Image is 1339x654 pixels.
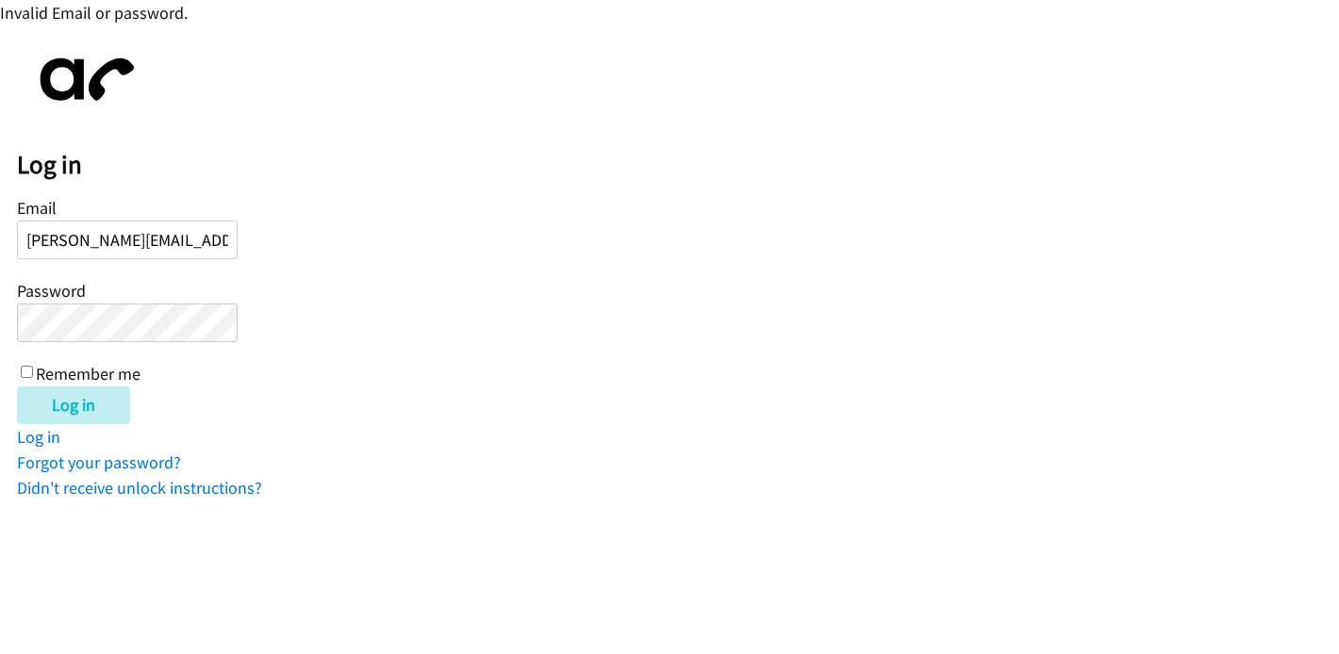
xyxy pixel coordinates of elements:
label: Email [17,197,57,219]
input: Log in [17,386,130,424]
label: Remember me [36,363,141,384]
a: Didn't receive unlock instructions? [17,477,262,499]
h2: Log in [17,149,1339,181]
label: Password [17,280,86,302]
a: Log in [17,426,60,448]
img: aphone-8a226864a2ddd6a5e75d1ebefc011f4aa8f32683c2d82f3fb0802fe031f96514.svg [17,42,149,117]
a: Forgot your password? [17,451,181,473]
